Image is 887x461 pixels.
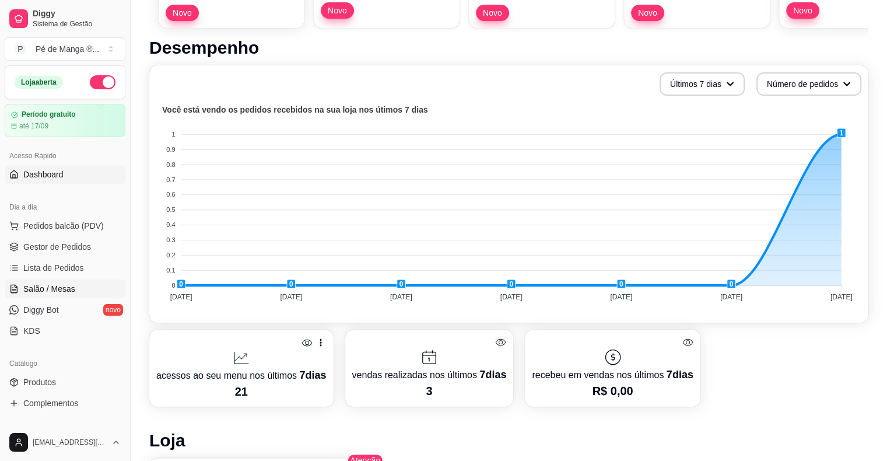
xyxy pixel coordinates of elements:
[479,369,506,380] span: 7 dias
[610,293,632,301] tspan: [DATE]
[166,146,175,153] tspan: 0.9
[23,283,75,295] span: Salão / Mesas
[90,75,115,89] button: Alterar Status
[720,293,742,301] tspan: [DATE]
[166,176,175,183] tspan: 0.7
[5,165,125,184] a: Dashboard
[5,301,125,319] a: Diggy Botnovo
[5,5,125,33] a: DiggySistema de Gestão
[23,262,84,274] span: Lista de Pedidos
[36,43,99,55] div: Pé de Manga ® ...
[5,354,125,373] div: Catálogo
[5,259,125,277] a: Lista de Pedidos
[5,146,125,165] div: Acesso Rápido
[280,293,302,301] tspan: [DATE]
[23,376,56,388] span: Produtos
[166,252,175,259] tspan: 0.2
[323,5,352,16] span: Novo
[166,221,175,228] tspan: 0.4
[5,238,125,256] a: Gestor de Pedidos
[5,373,125,392] a: Produtos
[23,397,78,409] span: Complementos
[23,169,64,180] span: Dashboard
[5,216,125,235] button: Pedidos balcão (PDV)
[5,280,125,298] a: Salão / Mesas
[633,7,662,19] span: Novo
[149,430,868,451] h1: Loja
[788,5,817,16] span: Novo
[5,104,125,137] a: Período gratuitoaté 17/09
[5,394,125,413] a: Complementos
[352,383,507,399] p: 3
[33,9,121,19] span: Diggy
[5,322,125,340] a: KDS
[33,19,121,29] span: Sistema de Gestão
[667,369,693,380] span: 7 dias
[23,241,91,253] span: Gestor de Pedidos
[5,37,125,61] button: Select a team
[166,191,175,198] tspan: 0.6
[352,366,507,383] p: vendas realizadas nos últimos
[23,304,59,316] span: Diggy Bot
[830,293,853,301] tspan: [DATE]
[390,293,412,301] tspan: [DATE]
[23,325,40,337] span: KDS
[149,37,868,58] h1: Desempenho
[15,43,26,55] span: P
[19,121,48,131] article: até 17/09
[166,206,175,213] tspan: 0.5
[170,293,192,301] tspan: [DATE]
[22,110,76,119] article: Período gratuito
[156,383,327,400] p: 21
[5,428,125,456] button: [EMAIL_ADDRESS][DOMAIN_NAME]
[168,7,197,19] span: Novo
[171,282,175,289] tspan: 0
[162,105,428,114] text: Você está vendo os pedidos recebidos na sua loja nos útimos 7 dias
[33,438,107,447] span: [EMAIL_ADDRESS][DOMAIN_NAME]
[5,198,125,216] div: Dia a dia
[660,72,745,96] button: Últimos 7 dias
[299,369,326,381] span: 7 dias
[166,267,175,274] tspan: 0.1
[156,367,327,383] p: acessos ao seu menu nos últimos
[166,236,175,243] tspan: 0.3
[532,383,693,399] p: R$ 0,00
[171,131,175,138] tspan: 1
[15,76,63,89] div: Loja aberta
[532,366,693,383] p: recebeu em vendas nos últimos
[756,72,861,96] button: Número de pedidos
[500,293,523,301] tspan: [DATE]
[478,7,507,19] span: Novo
[23,220,104,232] span: Pedidos balcão (PDV)
[166,161,175,168] tspan: 0.8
